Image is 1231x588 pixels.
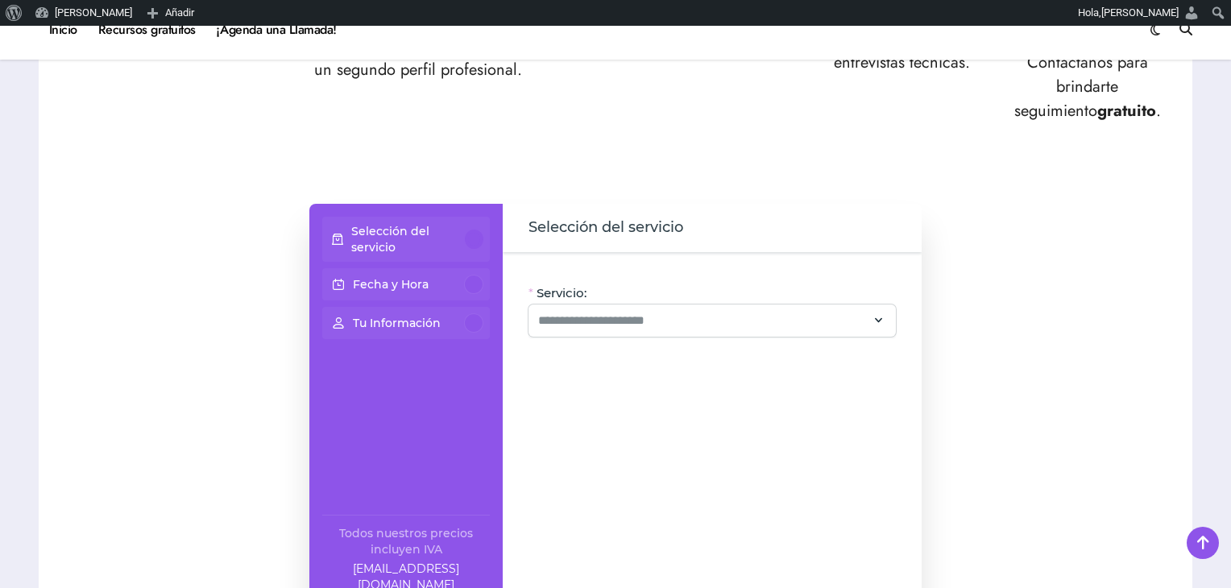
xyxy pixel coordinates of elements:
span: [PERSON_NAME] [1101,6,1179,19]
a: Recursos gratuitos [88,8,206,52]
span: Servicio: [537,285,586,301]
div: Todos nuestros precios incluyen IVA [322,525,490,557]
p: Selección del servicio [351,223,466,255]
strong: gratuito [1097,99,1156,122]
a: Inicio [39,8,88,52]
a: ¡Agenda una Llamada! [206,8,347,52]
p: Fecha y Hora [353,276,429,292]
span: Selección del servicio [528,217,683,239]
p: Tu Información [353,315,441,331]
